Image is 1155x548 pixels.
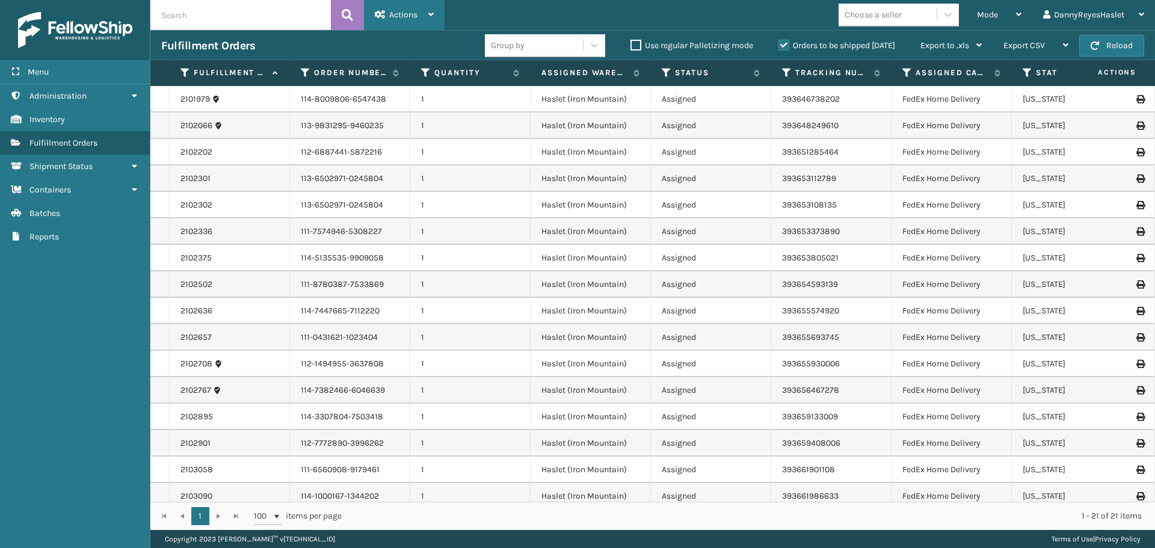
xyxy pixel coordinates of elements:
[1136,386,1144,395] i: Print Label
[651,245,771,271] td: Assigned
[29,161,93,171] span: Shipment Status
[675,67,748,78] label: Status
[180,173,211,185] a: 2102301
[531,139,651,165] td: Haslet (Iron Mountain)
[180,93,210,105] a: 2101979
[782,306,839,316] a: 393655574920
[531,271,651,298] td: Haslet (Iron Mountain)
[651,404,771,430] td: Assigned
[782,438,840,448] a: 393659408006
[410,324,531,351] td: 1
[1136,439,1144,448] i: Print Label
[410,112,531,139] td: 1
[180,331,212,343] a: 2102657
[180,411,213,423] a: 2102895
[1052,535,1093,543] a: Terms of Use
[1012,218,1132,245] td: [US_STATE]
[389,10,417,20] span: Actions
[531,245,651,271] td: Haslet (Iron Mountain)
[531,430,651,457] td: Haslet (Iron Mountain)
[161,38,255,53] h3: Fulfillment Orders
[290,483,410,510] td: 114-1000167-1344202
[290,192,410,218] td: 113-6502971-0245804
[892,457,1012,483] td: FedEx Home Delivery
[180,464,213,476] a: 2103058
[290,245,410,271] td: 114-5135535-9909058
[782,411,838,422] a: 393659133009
[892,112,1012,139] td: FedEx Home Delivery
[180,358,212,370] a: 2102708
[1136,95,1144,103] i: Print Label
[29,185,71,195] span: Containers
[920,40,969,51] span: Export to .xls
[892,483,1012,510] td: FedEx Home Delivery
[290,218,410,245] td: 111-7574946-5308227
[180,199,212,211] a: 2102302
[892,165,1012,192] td: FedEx Home Delivery
[651,483,771,510] td: Assigned
[410,165,531,192] td: 1
[778,40,895,51] label: Orders to be shipped [DATE]
[29,138,97,148] span: Fulfillment Orders
[359,510,1142,522] div: 1 - 21 of 21 items
[916,67,988,78] label: Assigned Carrier Service
[1060,63,1144,82] span: Actions
[782,147,839,157] a: 393651285464
[491,39,525,52] div: Group by
[290,86,410,112] td: 114-8009806-6547438
[434,67,507,78] label: Quantity
[531,351,651,377] td: Haslet (Iron Mountain)
[410,377,531,404] td: 1
[531,112,651,139] td: Haslet (Iron Mountain)
[1136,466,1144,474] i: Print Label
[1012,139,1132,165] td: [US_STATE]
[651,86,771,112] td: Assigned
[892,218,1012,245] td: FedEx Home Delivery
[782,226,840,236] a: 393653373890
[410,298,531,324] td: 1
[845,8,902,21] div: Choose a seller
[531,86,651,112] td: Haslet (Iron Mountain)
[1136,307,1144,315] i: Print Label
[541,67,627,78] label: Assigned Warehouse
[29,91,87,101] span: Administration
[180,279,212,291] a: 2102502
[1012,192,1132,218] td: [US_STATE]
[892,351,1012,377] td: FedEx Home Delivery
[531,457,651,483] td: Haslet (Iron Mountain)
[630,40,753,51] label: Use regular Palletizing mode
[290,165,410,192] td: 113-6502971-0245804
[651,271,771,298] td: Assigned
[782,120,839,131] a: 393648249610
[795,67,868,78] label: Tracking Number
[531,192,651,218] td: Haslet (Iron Mountain)
[1136,254,1144,262] i: Print Label
[892,192,1012,218] td: FedEx Home Delivery
[410,483,531,510] td: 1
[191,507,209,525] a: 1
[782,385,839,395] a: 393656467278
[782,359,840,369] a: 393655930006
[180,252,212,264] a: 2102375
[410,271,531,298] td: 1
[1136,122,1144,130] i: Print Label
[180,120,212,132] a: 2102066
[782,94,840,104] a: 393646738202
[410,457,531,483] td: 1
[1012,298,1132,324] td: [US_STATE]
[892,271,1012,298] td: FedEx Home Delivery
[290,139,410,165] td: 112-6887441-5872216
[180,490,212,502] a: 2103090
[18,12,132,48] img: logo
[1012,245,1132,271] td: [US_STATE]
[531,377,651,404] td: Haslet (Iron Mountain)
[782,173,836,183] a: 393653112789
[651,298,771,324] td: Assigned
[410,430,531,457] td: 1
[1136,174,1144,183] i: Print Label
[1012,112,1132,139] td: [US_STATE]
[782,279,838,289] a: 393654593139
[314,67,387,78] label: Order Number
[892,377,1012,404] td: FedEx Home Delivery
[651,324,771,351] td: Assigned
